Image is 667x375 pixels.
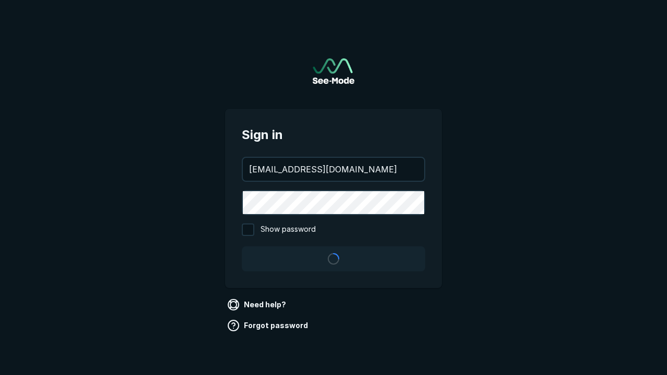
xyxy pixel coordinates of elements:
img: See-Mode Logo [313,58,354,84]
a: Forgot password [225,317,312,334]
a: Need help? [225,296,290,313]
input: your@email.com [243,158,424,181]
a: Go to sign in [313,58,354,84]
span: Show password [261,223,316,236]
span: Sign in [242,126,425,144]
